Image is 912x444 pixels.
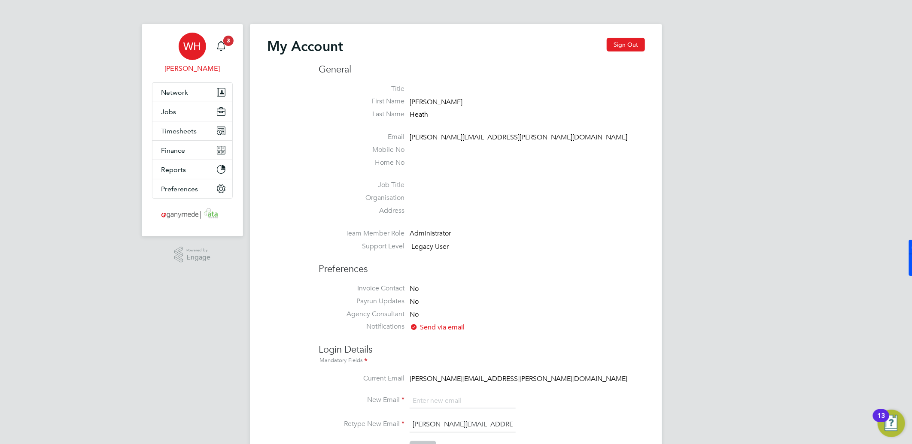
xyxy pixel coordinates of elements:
span: [PERSON_NAME] [410,98,462,106]
span: Jobs [161,108,176,116]
div: 13 [877,416,885,427]
label: Notifications [319,322,404,331]
span: Heath [410,110,428,119]
div: Administrator [410,229,491,238]
a: Powered byEngage [174,247,211,263]
span: Timesheets [161,127,197,135]
span: Preferences [161,185,198,193]
span: 3 [223,36,234,46]
span: [PERSON_NAME][EMAIL_ADDRESS][PERSON_NAME][DOMAIN_NAME] [410,133,627,142]
button: Sign Out [607,38,645,51]
a: 3 [213,33,230,60]
span: Powered by [186,247,210,254]
label: Title [319,85,404,94]
a: WH[PERSON_NAME] [152,33,233,74]
button: Preferences [152,179,232,198]
label: Email [319,133,404,142]
span: [PERSON_NAME][EMAIL_ADDRESS][PERSON_NAME][DOMAIN_NAME] [410,375,627,383]
span: Reports [161,166,186,174]
label: Team Member Role [319,229,404,238]
label: Organisation [319,193,404,202]
label: First Name [319,97,404,106]
label: Address [319,206,404,215]
label: Support Level [319,242,404,251]
img: ganymedesolutions-logo-retina.png [159,207,226,221]
input: Enter new email again [410,417,516,432]
span: No [410,297,419,306]
label: Mobile No [319,145,404,154]
button: Network [152,83,232,102]
button: Finance [152,141,232,160]
span: WH [184,41,201,52]
label: Payrun Updates [319,297,404,306]
nav: Main navigation [142,24,243,236]
h2: My Account [267,38,343,55]
span: Send via email [410,323,465,332]
span: No [410,284,419,293]
span: Network [161,88,188,97]
h3: Login Details [319,335,645,365]
label: Retype New Email [319,420,404,429]
span: No [410,310,419,319]
label: Home No [319,158,404,167]
label: Invoice Contact [319,284,404,293]
input: Enter new email [410,393,516,409]
label: Current Email [319,374,404,383]
label: Last Name [319,110,404,119]
label: Agency Consultant [319,310,404,319]
span: Engage [186,254,210,261]
button: Timesheets [152,121,232,140]
div: Mandatory Fields [319,356,645,365]
a: Go to home page [152,207,233,221]
h3: General [319,63,645,76]
span: William Heath [152,63,233,74]
span: Legacy User [411,242,449,251]
button: Open Resource Center, 13 new notifications [878,410,905,437]
label: Job Title [319,181,404,190]
button: Jobs [152,102,232,121]
label: New Email [319,396,404,405]
h3: Preferences [319,254,645,275]
button: Reports [152,160,232,179]
span: Finance [161,146,185,154]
